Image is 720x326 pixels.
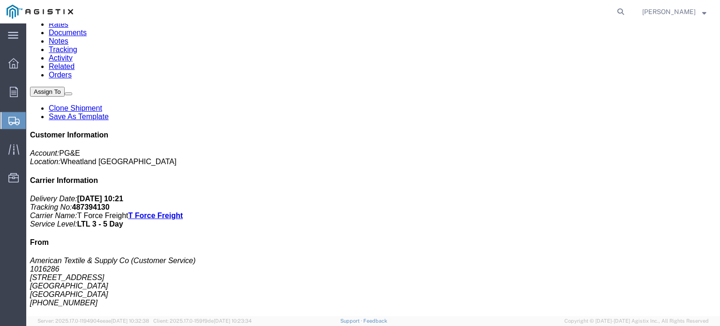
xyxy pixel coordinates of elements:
[26,23,720,316] iframe: FS Legacy Container
[111,318,149,324] span: [DATE] 10:32:38
[214,318,252,324] span: [DATE] 10:23:34
[363,318,387,324] a: Feedback
[564,317,709,325] span: Copyright © [DATE]-[DATE] Agistix Inc., All Rights Reserved
[153,318,252,324] span: Client: 2025.17.0-159f9de
[340,318,364,324] a: Support
[642,7,696,17] span: Zachary Curliano
[7,5,73,19] img: logo
[642,6,707,17] button: [PERSON_NAME]
[37,318,149,324] span: Server: 2025.17.0-1194904eeae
